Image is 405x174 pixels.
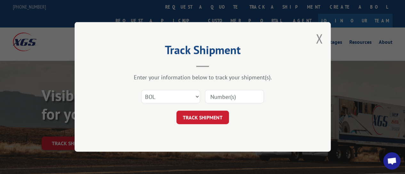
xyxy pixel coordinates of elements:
[383,152,401,170] div: Open chat
[205,90,264,104] input: Number(s)
[107,45,299,58] h2: Track Shipment
[107,74,299,81] div: Enter your information below to track your shipment(s).
[176,111,229,124] button: TRACK SHIPMENT
[316,30,323,47] button: Close modal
